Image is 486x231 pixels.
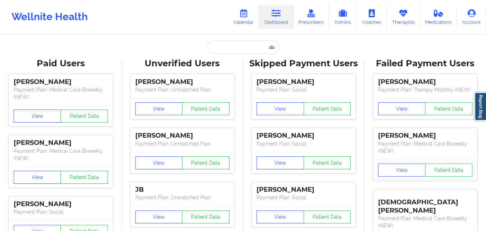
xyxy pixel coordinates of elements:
div: [PERSON_NAME] [14,200,108,208]
a: Coaches [357,5,387,29]
button: Patient Data [182,156,230,169]
a: Report Bug [474,92,486,121]
div: Unverified Users [127,58,238,69]
button: Patient Data [304,210,351,223]
p: Payment Plan : Social [14,208,108,216]
button: View [135,210,183,223]
button: Patient Data [182,102,230,115]
p: Payment Plan : Therapy Monthly (NEW) [378,86,472,93]
div: [PERSON_NAME] [135,78,230,86]
p: Payment Plan : Unmatched Plan [135,194,230,201]
p: Payment Plan : Medical Care Biweekly (NEW) [378,140,472,155]
div: [PERSON_NAME] [14,139,108,147]
p: Payment Plan : Unmatched Plan [135,140,230,147]
button: View [256,156,304,169]
p: Payment Plan : Medical Care Biweekly (NEW) [14,86,108,101]
button: Patient Data [304,156,351,169]
button: Patient Data [304,102,351,115]
button: Patient Data [425,102,473,115]
button: View [378,164,426,177]
button: Patient Data [60,110,108,123]
p: Payment Plan : Social [256,194,351,201]
a: Medications [420,5,457,29]
div: Paid Users [5,58,117,69]
button: Patient Data [60,171,108,184]
button: Patient Data [182,210,230,223]
button: Patient Data [425,164,473,177]
p: Payment Plan : Medical Care Biweekly (NEW) [378,215,472,229]
a: Calendar [228,5,259,29]
button: View [135,102,183,115]
p: Payment Plan : Unmatched Plan [135,86,230,93]
div: [PERSON_NAME] [378,132,472,140]
div: Failed Payment Users [369,58,481,69]
button: View [14,171,61,184]
p: Payment Plan : Social [256,140,351,147]
div: [PERSON_NAME] [256,186,351,194]
div: Skipped Payment Users [248,58,360,69]
button: View [256,102,304,115]
a: Prescribers [294,5,329,29]
a: Admins [329,5,357,29]
div: [PERSON_NAME] [135,132,230,140]
p: Payment Plan : Social [256,86,351,93]
button: View [14,110,61,123]
div: [DEMOGRAPHIC_DATA][PERSON_NAME] [378,193,472,215]
div: [PERSON_NAME] [378,78,472,86]
div: [PERSON_NAME] [256,132,351,140]
a: Dashboard [259,5,294,29]
div: [PERSON_NAME] [14,78,108,86]
a: Therapists [387,5,420,29]
p: Payment Plan : Medical Care Biweekly (NEW) [14,147,108,162]
a: Account [457,5,486,29]
button: View [378,102,426,115]
div: [PERSON_NAME] [256,78,351,86]
button: View [135,156,183,169]
button: View [256,210,304,223]
div: JB [135,186,230,194]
